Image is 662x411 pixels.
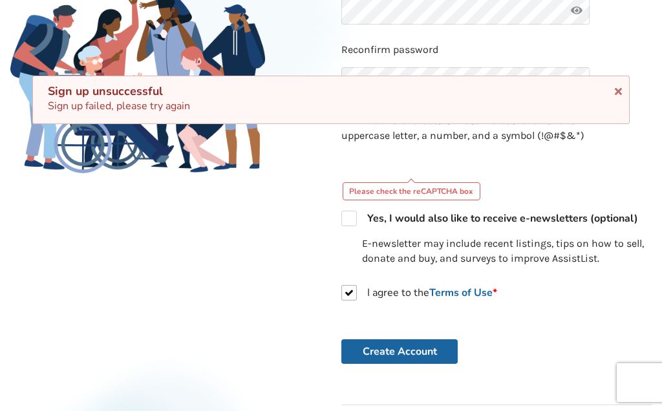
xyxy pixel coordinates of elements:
[343,182,481,200] div: Please check the reCAPTCHA box
[48,84,614,99] div: Sign up unsuccessful
[341,285,497,300] label: I agree to the
[367,211,638,226] strong: Yes, I would also like to receive e-newsletters (optional)
[341,339,458,364] button: Create Account
[341,43,652,58] p: Reconfirm password
[362,237,652,266] p: E-newsletter may include recent listings, tips on how to sell, donate and buy, and surveys to imp...
[429,286,497,300] a: Terms of Use*
[341,114,590,143] p: Minimum 8 characters must include: a lower and uppercase letter, a number, and a symbol (!@#$&*)
[48,84,614,114] div: Sign up failed, please try again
